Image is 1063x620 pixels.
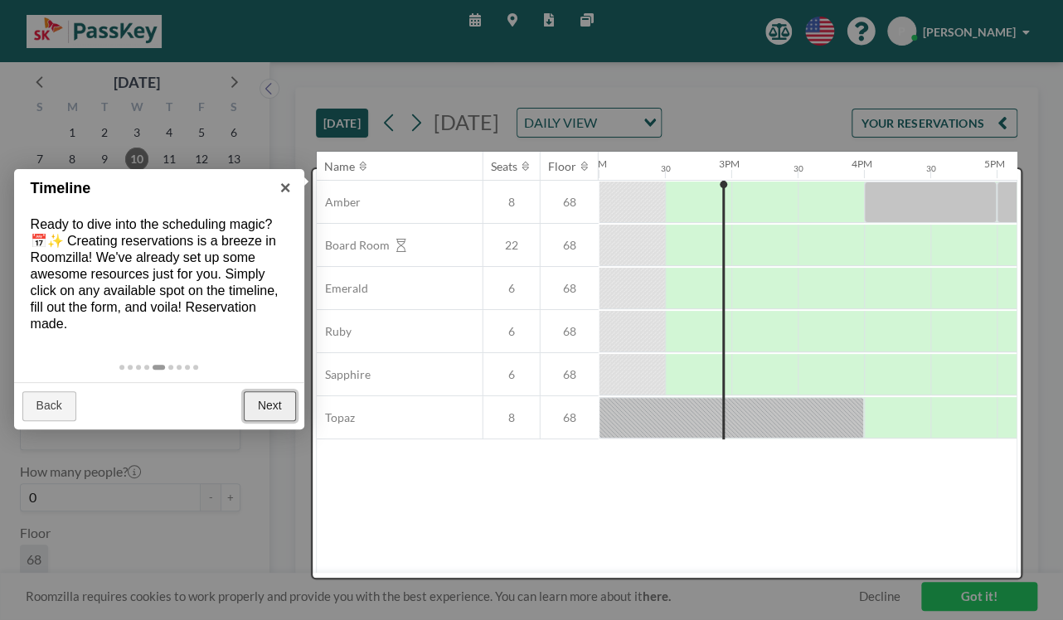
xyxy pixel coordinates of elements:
[794,163,803,174] div: 30
[549,159,577,174] div: Floor
[852,157,872,170] div: 4PM
[492,159,518,174] div: Seats
[22,391,76,421] a: Back
[14,200,304,349] div: Ready to dive into the scheduling magic? 📅✨ Creating reservations is a breeze in Roomzilla! We've...
[325,159,356,174] div: Name
[984,157,1005,170] div: 5PM
[661,163,671,174] div: 30
[719,157,740,170] div: 3PM
[926,163,936,174] div: 30
[267,169,304,206] a: ×
[31,177,262,200] h1: Timeline
[244,391,296,421] a: Next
